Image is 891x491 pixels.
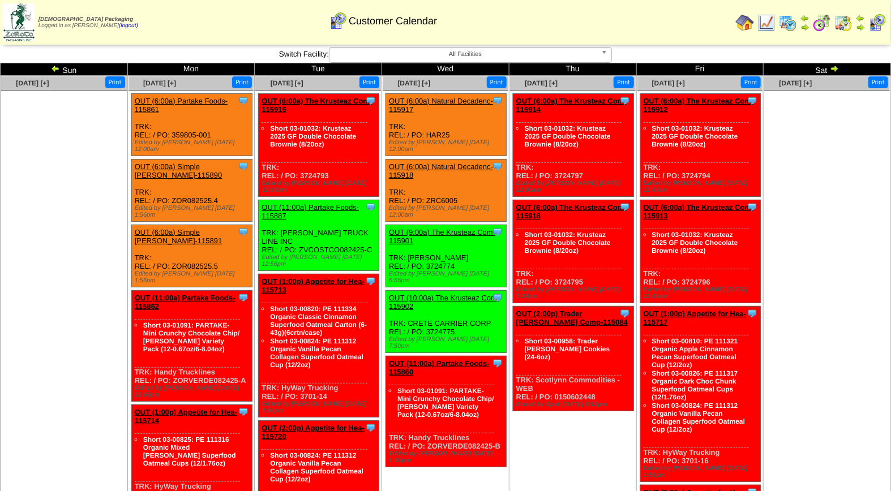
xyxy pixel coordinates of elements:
td: Fri [636,63,764,76]
span: All Facilities [334,48,597,61]
a: Short 03-00824: PE 111312 Organic Vanilla Pecan Collagen Superfood Oatmeal Cup (12/2oz) [652,402,746,433]
img: Tooltip [365,95,376,106]
div: Edited by [PERSON_NAME] [DATE] 12:00am [389,139,506,153]
a: (logout) [119,23,138,29]
img: zoroco-logo-small.webp [3,3,35,41]
a: OUT (6:00a) Simple [PERSON_NAME]-115890 [135,162,222,179]
img: Tooltip [238,406,249,417]
img: Tooltip [365,201,376,213]
img: arrowright.gif [800,23,809,32]
div: Edited by [PERSON_NAME] [DATE] 12:56pm [262,254,379,268]
img: calendarblend.gif [813,14,831,32]
a: OUT (6:00a) The Krusteaz Com-115913 [644,203,754,220]
a: Short 03-00824: PE 111312 Organic Vanilla Pecan Collagen Superfood Oatmeal Cup (12/2oz) [270,451,363,483]
a: [DATE] [+] [271,79,303,87]
img: arrowright.gif [830,64,839,73]
div: TRK: REL: / PO: 3724794 [640,94,761,197]
img: arrowleft.gif [51,64,60,73]
div: TRK: REL: / PO: 3724795 [513,200,633,303]
a: Short 03-01091: PARTAKE-Mini Crunchy Chocolate Chip/ [PERSON_NAME] Variety Pack (12-0.67oz/6-8.04oz) [397,387,494,419]
a: [DATE] [+] [397,79,430,87]
img: Tooltip [619,95,631,106]
div: Edited by [PERSON_NAME] [DATE] 7:50pm [389,336,506,350]
img: Tooltip [492,226,503,238]
img: Tooltip [238,292,249,303]
div: Edited by Bpali [DATE] 6:12pm [516,401,633,408]
a: OUT (11:00a) Partake Foods-115862 [135,294,235,311]
button: Print [359,76,379,88]
img: Tooltip [238,95,249,106]
img: arrowleft.gif [800,14,809,23]
a: Short 03-00826: PE 111317 Organic Dark Choc Chunk Superfood Oatmeal Cups (12/1.76oz) [652,369,738,401]
a: OUT (1:00p) Appetite for Hea-115714 [135,408,238,425]
span: Logged in as [PERSON_NAME] [38,16,138,29]
img: Tooltip [238,161,249,172]
button: Print [614,76,633,88]
img: arrowright.gif [856,23,865,32]
img: calendarprod.gif [779,14,797,32]
span: [DATE] [+] [779,79,812,87]
div: TRK: Handy Trucklines REL: / PO: ZORVERDE082425-A [131,291,252,402]
img: calendarcustomer.gif [329,12,347,30]
button: Print [232,76,252,88]
a: OUT (9:00a) The Krusteaz Com-115901 [389,228,495,245]
a: OUT (6:00a) Partake Foods-115861 [135,97,228,114]
div: TRK: HyWay Trucking REL: / PO: 3701-14 [259,274,379,417]
a: Short 03-00825: PE 111316 Organic Mixed [PERSON_NAME] Superfood Oatmeal Cups (12/1.76oz) [143,436,236,467]
button: Print [487,76,507,88]
a: OUT (6:00a) Simple [PERSON_NAME]-115891 [135,228,222,245]
a: OUT (6:00a) The Krusteaz Com-115916 [516,203,627,220]
a: OUT (1:00p) Appetite for Hea-115717 [644,309,747,326]
button: Print [868,76,888,88]
a: OUT (6:00a) Natural Decadenc-115918 [389,162,493,179]
img: calendarcustomer.gif [868,14,886,32]
img: line_graph.gif [757,14,776,32]
div: Edited by [PERSON_NAME] [DATE] 12:00am [644,286,761,300]
div: TRK: REL: / PO: ZOR082525.4 [131,160,252,222]
div: Edited by [PERSON_NAME] [DATE] 12:00am [644,180,761,193]
td: Tue [255,63,382,76]
div: TRK: HyWay Trucking REL: / PO: 3701-16 [640,307,761,482]
div: Edited by [PERSON_NAME] [DATE] 1:54pm [262,400,379,414]
div: TRK: REL: / PO: ZRC6005 [386,160,507,222]
a: OUT (10:00a) The Krusteaz Com-115902 [389,294,499,311]
div: Edited by [PERSON_NAME] [DATE] 12:59pm [135,385,252,398]
div: Edited by [PERSON_NAME] [DATE] 1:00pm [389,450,506,464]
span: [DATE] [+] [525,79,558,87]
a: Short 03-00810: PE 111321 Organic Apple Cinnamon Pecan Superfood Oatmeal Cup (12/2oz) [652,337,738,369]
div: Edited by [PERSON_NAME] [DATE] 5:55pm [389,270,506,284]
img: Tooltip [365,422,376,433]
div: TRK: REL: / PO: 3724796 [640,200,761,303]
a: Short 03-01091: PARTAKE-Mini Crunchy Chocolate Chip/ [PERSON_NAME] Variety Pack (12-0.67oz/6-8.04oz) [143,321,240,353]
div: Edited by [PERSON_NAME] [DATE] 1:56pm [135,270,252,284]
td: Sat [764,63,891,76]
div: Edited by [PERSON_NAME] [DATE] 12:00am [389,205,506,218]
a: OUT (6:00a) The Krusteaz Com-115912 [644,97,754,114]
td: Thu [509,63,636,76]
button: Print [105,76,125,88]
a: OUT (2:00p) Appetite for Hea-115720 [262,424,365,441]
div: TRK: Handy Trucklines REL: / PO: ZORVERDE082425-B [386,356,507,467]
a: [DATE] [+] [652,79,685,87]
a: OUT (6:00a) The Krusteaz Com-115915 [262,97,372,114]
div: Edited by [PERSON_NAME] [DATE] 1:56pm [135,205,252,218]
a: Short 03-01032: Krusteaz 2025 GF Double Chocolate Brownie (8/20oz) [652,231,738,255]
a: OUT (11:00a) Partake Foods-115860 [389,359,490,376]
a: OUT (1:00p) Appetite for Hea-115713 [262,277,365,294]
img: arrowleft.gif [856,14,865,23]
img: Tooltip [492,292,503,303]
img: home.gif [736,14,754,32]
span: [DEMOGRAPHIC_DATA] Packaging [38,16,133,23]
a: OUT (6:00a) The Krusteaz Com-115914 [516,97,627,114]
a: Short 03-00824: PE 111312 Organic Vanilla Pecan Collagen Superfood Oatmeal Cup (12/2oz) [270,337,363,369]
div: Edited by [PERSON_NAME] [DATE] 12:00am [135,139,252,153]
a: Short 03-01032: Krusteaz 2025 GF Double Chocolate Brownie (8/20oz) [652,124,738,148]
div: Edited by [PERSON_NAME] [DATE] 1:56pm [644,465,761,479]
div: TRK: [PERSON_NAME] REL: / PO: 3724774 [386,225,507,287]
td: Wed [382,63,509,76]
a: [DATE] [+] [16,79,49,87]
